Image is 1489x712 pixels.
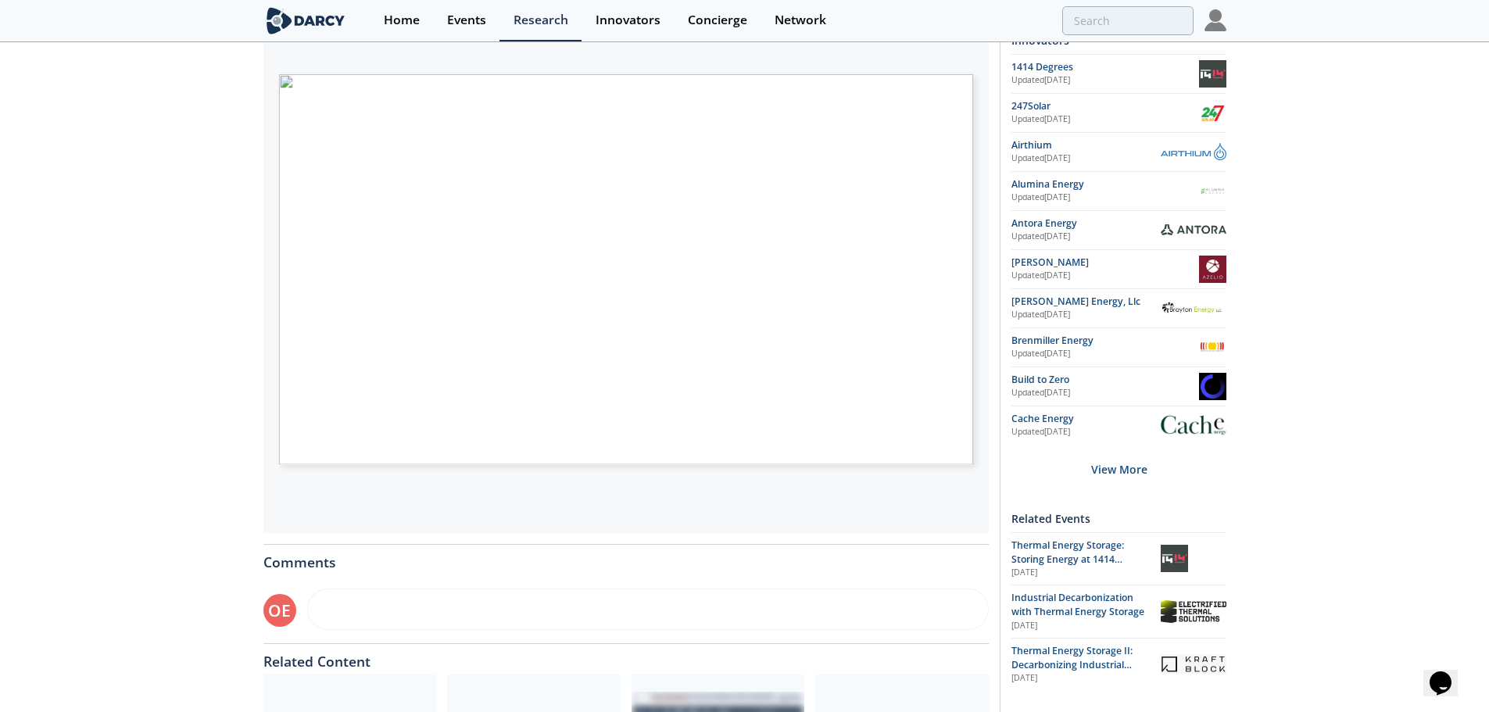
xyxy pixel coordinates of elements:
div: Cache Energy [1011,412,1161,426]
a: 247Solar Updated[DATE] 247Solar [1011,99,1226,127]
div: Updated [DATE] [1011,426,1161,438]
img: Build to Zero [1199,373,1226,400]
div: [DATE] [1011,620,1150,632]
a: [PERSON_NAME] Energy, Llc Updated[DATE] Brayton Energy, Llc [1011,295,1226,322]
span: Industrial Decarbonization with Thermal Energy Storage [1011,591,1144,618]
div: Home [384,14,420,27]
img: Azelio [1199,256,1226,283]
a: Cache Energy Updated[DATE] Cache Energy [1011,412,1226,439]
span: Thermal Energy Storage: Storing Energy at 1414 Degrees Celsius [1011,538,1124,581]
div: Antora Energy [1011,216,1161,231]
img: logo-wide.svg [263,7,349,34]
div: Updated [DATE] [1011,113,1199,126]
div: Network [775,14,826,27]
div: Concierge [688,14,747,27]
div: Research [514,14,568,27]
input: Advanced Search [1062,6,1194,35]
a: Industrial Decarbonization with Thermal Energy Storage [DATE] Electrified Thermal Solutions [1011,591,1226,632]
a: Build to Zero Updated[DATE] Build to Zero [1011,373,1226,400]
a: [PERSON_NAME] Updated[DATE] Azelio [1011,256,1226,283]
a: Antora Energy Updated[DATE] Antora Energy [1011,216,1226,244]
img: Cache Energy [1161,415,1226,435]
div: Airthium [1011,138,1161,152]
div: Updated [DATE] [1011,74,1199,87]
img: 1414 Degrees [1199,60,1226,88]
div: Alumina Energy [1011,177,1199,191]
div: Updated [DATE] [1011,152,1161,165]
div: Build to Zero [1011,373,1199,387]
img: 247Solar [1199,99,1226,127]
img: Airthium [1161,143,1226,160]
a: Alumina Energy Updated[DATE] Alumina Energy [1011,177,1226,205]
img: Brayton Energy, Llc [1161,302,1226,314]
div: Comments [263,545,989,570]
img: 1414 Degrees [1161,545,1188,572]
div: Related Events [1011,505,1226,532]
div: Innovators [596,14,660,27]
div: View More [1011,445,1226,494]
img: Kraftblock [1161,654,1226,674]
div: [DATE] [1011,567,1150,579]
div: 247Solar [1011,99,1199,113]
div: [PERSON_NAME] [1011,256,1199,270]
div: Related Content [263,644,989,669]
div: Updated [DATE] [1011,191,1199,204]
iframe: chat widget [1423,649,1473,696]
div: Events [447,14,486,27]
div: Updated [DATE] [1011,231,1161,243]
div: 1414 Degrees [1011,60,1199,74]
span: Thermal Energy Storage II: Decarbonizing Industrial Process Heat [1011,644,1133,686]
div: OE [263,594,296,627]
div: Updated [DATE] [1011,348,1199,360]
a: 1414 Degrees Updated[DATE] 1414 Degrees [1011,60,1226,88]
a: Thermal Energy Storage II: Decarbonizing Industrial Process Heat [DATE] Kraftblock [1011,644,1226,685]
img: Profile [1204,9,1226,31]
div: Updated [DATE] [1011,270,1199,282]
a: Airthium Updated[DATE] Airthium [1011,138,1226,166]
div: Updated [DATE] [1011,387,1199,399]
a: Thermal Energy Storage: Storing Energy at 1414 Degrees Celsius [DATE] 1414 Degrees [1011,538,1226,580]
img: Electrified Thermal Solutions [1161,600,1226,623]
a: Brenmiller Energy Updated[DATE] Brenmiller Energy [1011,334,1226,361]
img: Antora Energy [1161,224,1226,235]
img: Brenmiller Energy [1199,334,1226,361]
div: Updated [DATE] [1011,309,1161,321]
div: Brenmiller Energy [1011,334,1199,348]
img: Alumina Energy [1199,177,1226,205]
div: [PERSON_NAME] Energy, Llc [1011,295,1161,309]
div: [DATE] [1011,672,1150,685]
